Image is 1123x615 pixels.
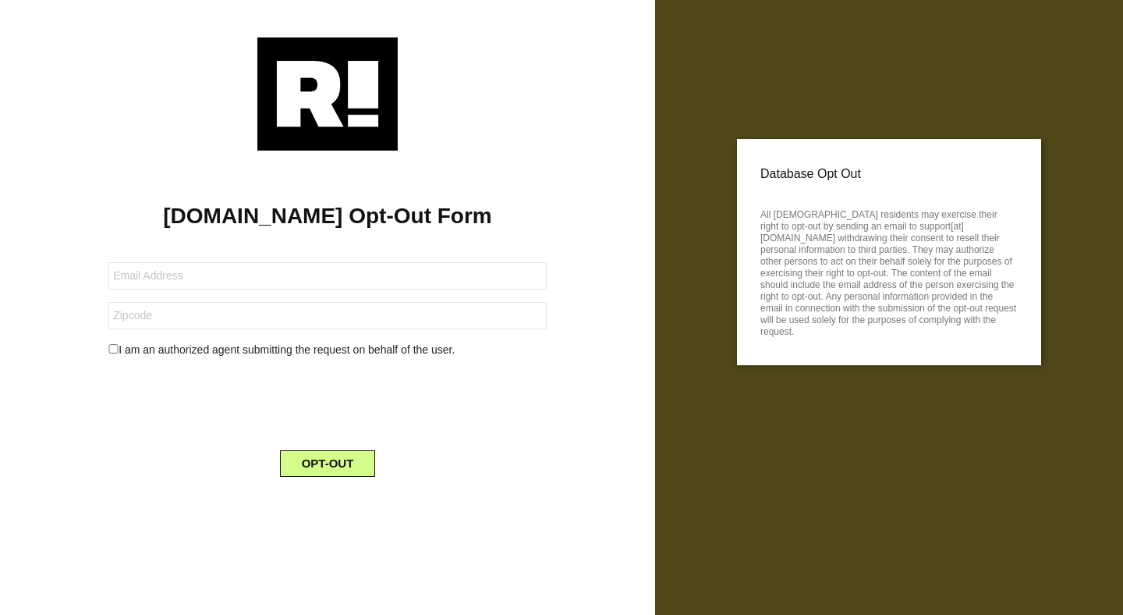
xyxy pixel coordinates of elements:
input: Zipcode [108,302,547,329]
button: OPT-OUT [280,450,376,477]
div: I am an authorized agent submitting the request on behalf of the user. [97,342,558,358]
p: All [DEMOGRAPHIC_DATA] residents may exercise their right to opt-out by sending an email to suppo... [760,204,1018,338]
img: Retention.com [257,37,398,151]
h1: [DOMAIN_NAME] Opt-Out Form [23,203,632,229]
input: Email Address [108,262,547,290]
iframe: reCAPTCHA [209,371,446,432]
p: Database Opt Out [760,162,1018,186]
